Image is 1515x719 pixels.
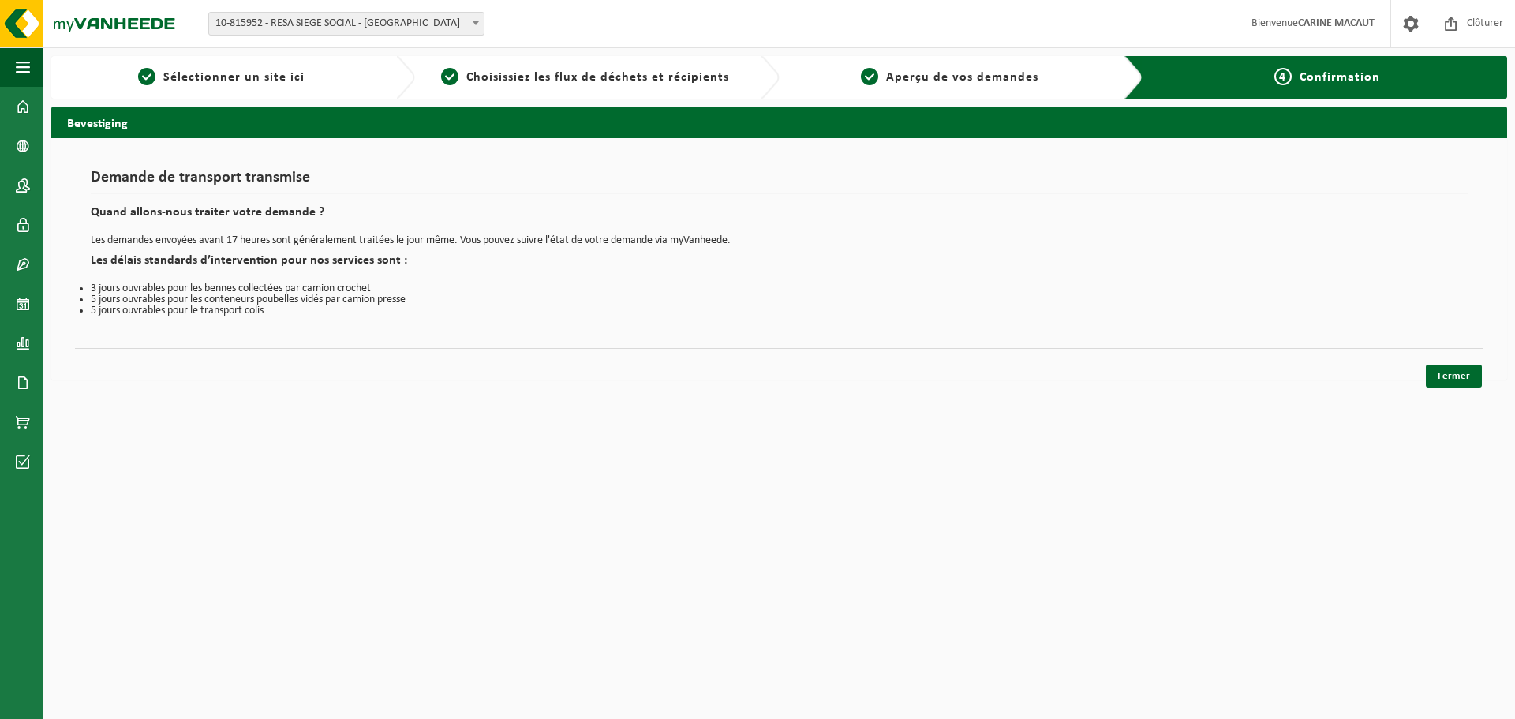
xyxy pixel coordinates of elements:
[423,68,747,87] a: 2Choisissiez les flux de déchets et récipients
[466,71,729,84] span: Choisissiez les flux de déchets et récipients
[886,71,1038,84] span: Aperçu de vos demandes
[91,305,1468,316] li: 5 jours ouvrables pour le transport colis
[861,68,878,85] span: 3
[138,68,155,85] span: 1
[91,235,1468,246] p: Les demandes envoyées avant 17 heures sont généralement traitées le jour même. Vous pouvez suivre...
[208,12,484,36] span: 10-815952 - RESA SIEGE SOCIAL - LIÈGE
[59,68,383,87] a: 1Sélectionner un site ici
[787,68,1112,87] a: 3Aperçu de vos demandes
[51,107,1507,137] h2: Bevestiging
[163,71,305,84] span: Sélectionner un site ici
[91,170,1468,194] h1: Demande de transport transmise
[209,13,484,35] span: 10-815952 - RESA SIEGE SOCIAL - LIÈGE
[1274,68,1292,85] span: 4
[1298,17,1375,29] strong: CARINE MACAUT
[1426,365,1482,388] a: Fermer
[91,254,1468,275] h2: Les délais standards d’intervention pour nos services sont :
[91,294,1468,305] li: 5 jours ouvrables pour les conteneurs poubelles vidés par camion presse
[1300,71,1380,84] span: Confirmation
[441,68,458,85] span: 2
[91,283,1468,294] li: 3 jours ouvrables pour les bennes collectées par camion crochet
[91,206,1468,227] h2: Quand allons-nous traiter votre demande ?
